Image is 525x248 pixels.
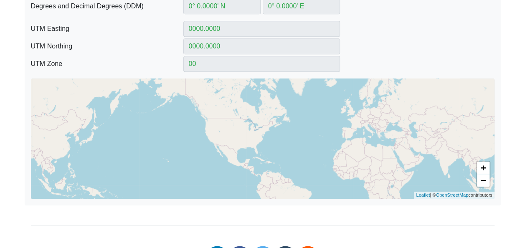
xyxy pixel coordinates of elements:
span: Degrees and Decimal Degrees (DDM) [31,1,183,11]
a: Zoom out [477,174,489,187]
a: OpenStreetMap [436,192,468,197]
a: Zoom in [477,162,489,174]
label: UTM Easting [25,21,183,37]
div: | © contributors [414,192,494,199]
a: Leaflet [416,192,430,197]
label: UTM Northing [25,38,183,54]
label: UTM Zone [25,56,183,72]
